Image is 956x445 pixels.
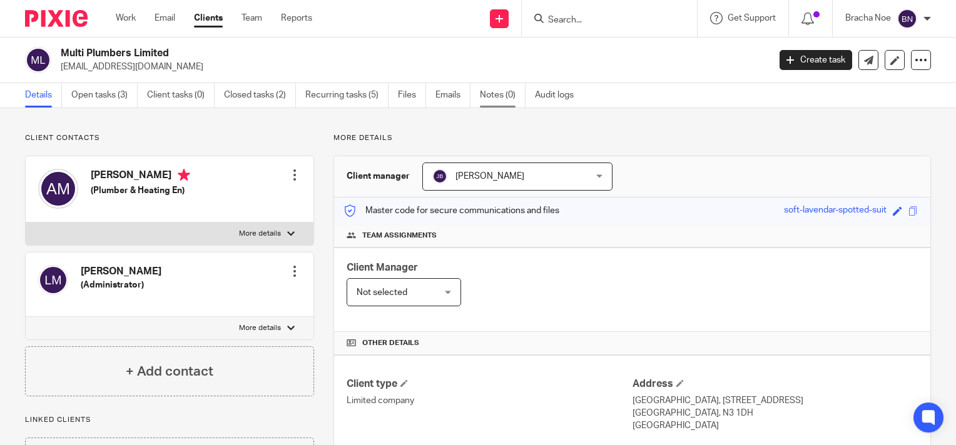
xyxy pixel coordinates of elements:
[305,83,389,107] a: Recurring tasks (5)
[224,83,296,107] a: Closed tasks (2)
[633,407,918,419] p: [GEOGRAPHIC_DATA], N3 1DH
[25,47,51,73] img: svg%3E
[25,133,314,143] p: Client contacts
[242,12,262,24] a: Team
[343,204,559,217] p: Master code for secure communications and files
[357,288,407,297] span: Not selected
[633,419,918,432] p: [GEOGRAPHIC_DATA]
[61,47,621,60] h2: Multi Plumbers Limited
[432,169,447,184] img: svg%3E
[25,415,314,425] p: Linked clients
[347,262,418,272] span: Client Manager
[38,169,78,209] img: svg%3E
[194,12,223,24] a: Clients
[347,170,410,182] h3: Client manager
[126,362,213,381] h4: + Add contact
[61,61,761,73] p: [EMAIL_ADDRESS][DOMAIN_NAME]
[784,204,887,218] div: soft-lavendar-spotted-suit
[91,184,190,197] h5: (Plumber & Heating En)
[480,83,526,107] a: Notes (0)
[147,83,215,107] a: Client tasks (0)
[81,265,161,278] h4: [PERSON_NAME]
[25,83,62,107] a: Details
[435,83,470,107] a: Emails
[780,50,852,70] a: Create task
[71,83,138,107] a: Open tasks (3)
[116,12,136,24] a: Work
[239,323,281,333] p: More details
[25,10,88,27] img: Pixie
[547,15,659,26] input: Search
[333,133,931,143] p: More details
[91,169,190,184] h4: [PERSON_NAME]
[155,12,175,24] a: Email
[178,169,190,181] i: Primary
[535,83,583,107] a: Audit logs
[347,394,632,407] p: Limited company
[455,172,524,181] span: [PERSON_NAME]
[398,83,426,107] a: Files
[347,377,632,391] h4: Client type
[362,231,437,241] span: Team assignments
[633,394,918,407] p: [GEOGRAPHIC_DATA], [STREET_ADDRESS]
[633,377,918,391] h4: Address
[38,265,68,295] img: svg%3E
[845,12,891,24] p: Bracha Noe
[281,12,312,24] a: Reports
[239,229,281,239] p: More details
[81,279,161,291] h5: (Administrator)
[897,9,917,29] img: svg%3E
[362,338,419,348] span: Other details
[728,14,776,22] span: Get Support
